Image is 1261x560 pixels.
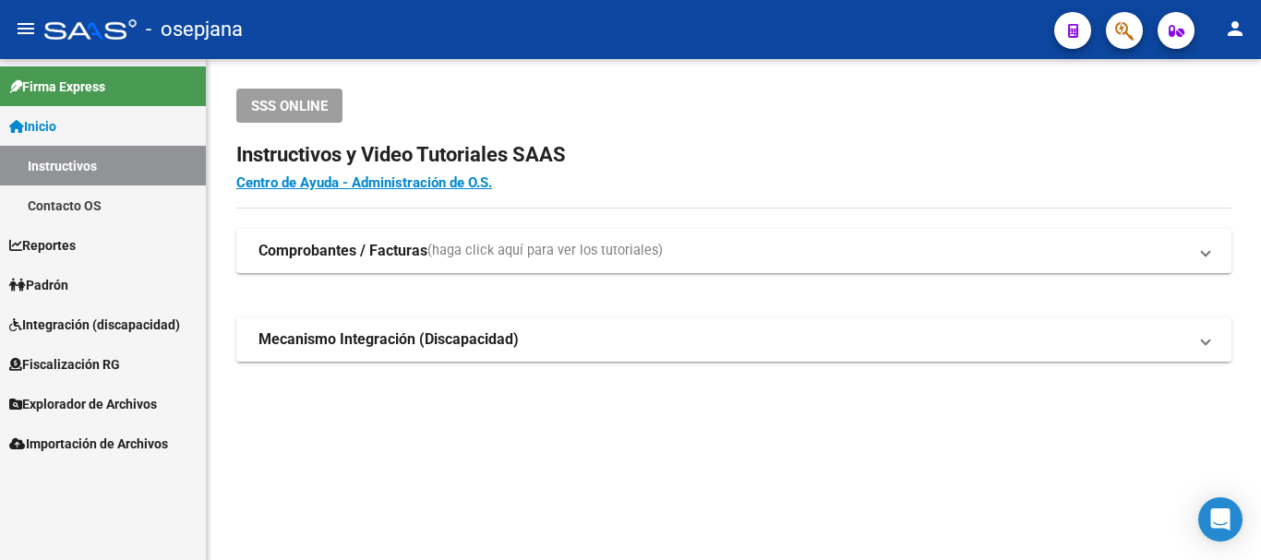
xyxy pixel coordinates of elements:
[236,137,1231,173] h2: Instructivos y Video Tutoriales SAAS
[9,394,157,414] span: Explorador de Archivos
[9,116,56,137] span: Inicio
[1224,18,1246,40] mat-icon: person
[1198,497,1243,542] div: Open Intercom Messenger
[251,98,328,114] span: SSS ONLINE
[9,235,76,256] span: Reportes
[15,18,37,40] mat-icon: menu
[236,89,342,123] button: SSS ONLINE
[236,174,492,191] a: Centro de Ayuda - Administración de O.S.
[9,315,180,335] span: Integración (discapacidad)
[427,241,663,261] span: (haga click aquí para ver los tutoriales)
[9,77,105,97] span: Firma Express
[9,275,68,295] span: Padrón
[9,354,120,375] span: Fiscalización RG
[146,9,243,50] span: - osepjana
[236,317,1231,362] mat-expansion-panel-header: Mecanismo Integración (Discapacidad)
[258,329,519,350] strong: Mecanismo Integración (Discapacidad)
[258,241,427,261] strong: Comprobantes / Facturas
[9,434,168,454] span: Importación de Archivos
[236,229,1231,273] mat-expansion-panel-header: Comprobantes / Facturas(haga click aquí para ver los tutoriales)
